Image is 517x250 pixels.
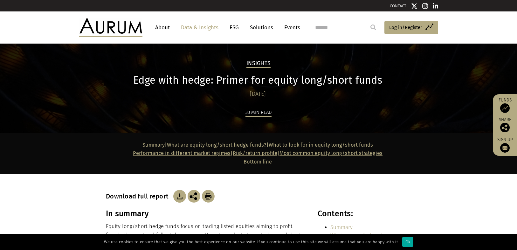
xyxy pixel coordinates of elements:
img: Linkedin icon [433,3,438,9]
a: Bottom line [244,159,272,165]
a: Risk/return profile [233,150,277,156]
img: Access Funds [500,103,510,113]
div: Share [496,118,514,132]
img: Share this post [500,123,510,132]
a: ESG [226,22,242,33]
img: Aurum [79,18,142,37]
a: Performance in different market regimes [133,150,231,156]
a: Most common equity long/short strategies [279,150,383,156]
a: CONTACT [390,3,406,8]
div: 33 min read [245,108,272,117]
h3: Contents: [318,209,410,219]
a: What to look for in equity long/short funds [269,142,373,148]
a: What are equity long/short hedge funds? [167,142,266,148]
strong: | | | | [133,142,383,165]
a: Summary [330,224,353,230]
a: Solutions [247,22,276,33]
img: Sign up to our newsletter [500,143,510,153]
input: Submit [367,21,380,34]
div: [DATE] [106,90,410,99]
img: Share this post [188,190,200,203]
h3: Download full report [106,192,172,200]
h2: Insights [246,60,271,68]
img: Twitter icon [411,3,417,9]
a: About [152,22,173,33]
a: Log in/Register [384,21,438,34]
h1: Edge with hedge: Primer for equity long/short funds [106,74,410,87]
img: Instagram icon [422,3,428,9]
a: Summary [142,142,165,148]
h3: In summary [106,209,304,219]
img: Download Article [202,190,215,203]
a: Funds [496,97,514,113]
a: Sign up [496,137,514,153]
a: Events [281,22,300,33]
a: Data & Insights [178,22,222,33]
div: Ok [402,237,413,247]
span: Log in/Register [389,24,422,31]
img: Download Article [173,190,186,203]
a: What are equity long/short hedge funds? [330,233,395,247]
